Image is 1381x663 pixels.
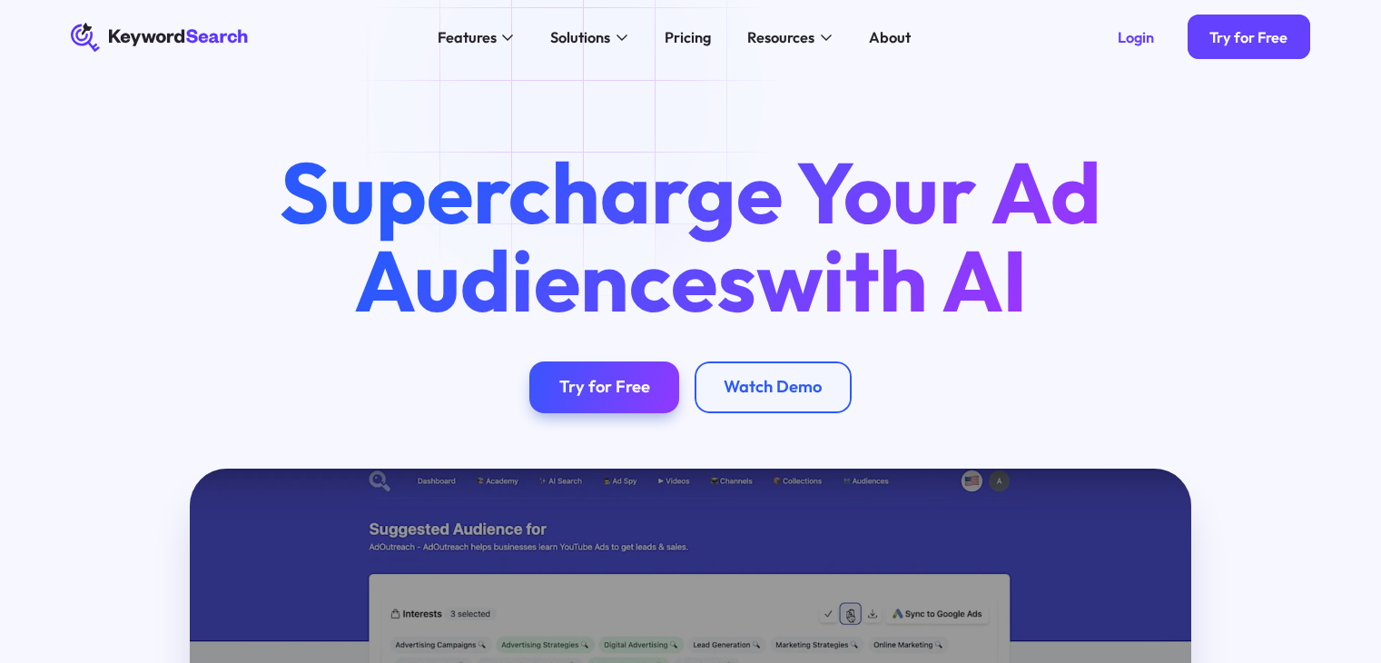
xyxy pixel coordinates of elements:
h1: Supercharge Your Ad Audiences [245,148,1135,324]
a: Pricing [653,23,722,53]
div: Resources [747,26,814,49]
a: Login [1095,15,1176,59]
a: About [857,23,922,53]
a: Try for Free [1188,15,1310,59]
div: Login [1118,28,1154,46]
div: Try for Free [1209,28,1287,46]
a: Try for Free [529,361,679,413]
div: Solutions [550,26,610,49]
div: Pricing [665,26,711,49]
div: Watch Demo [724,377,822,398]
div: About [869,26,911,49]
div: Try for Free [559,377,650,398]
div: Features [438,26,497,49]
span: with AI [756,226,1028,333]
